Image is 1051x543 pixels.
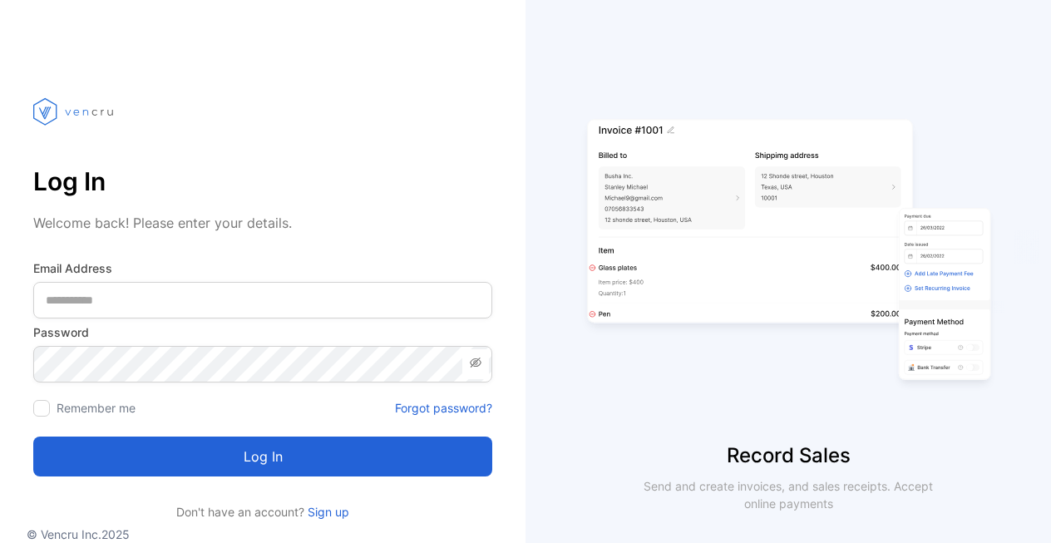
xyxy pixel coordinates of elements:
p: Log In [33,161,492,201]
label: Remember me [57,401,136,415]
p: Don't have an account? [33,503,492,521]
label: Password [33,323,492,341]
p: Record Sales [525,441,1051,471]
img: slider image [580,67,996,441]
a: Sign up [304,505,349,519]
button: Log in [33,437,492,476]
p: Send and create invoices, and sales receipts. Accept online payments [629,477,948,512]
a: Forgot password? [395,399,492,417]
img: vencru logo [33,67,116,156]
p: Welcome back! Please enter your details. [33,213,492,233]
label: Email Address [33,259,492,277]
